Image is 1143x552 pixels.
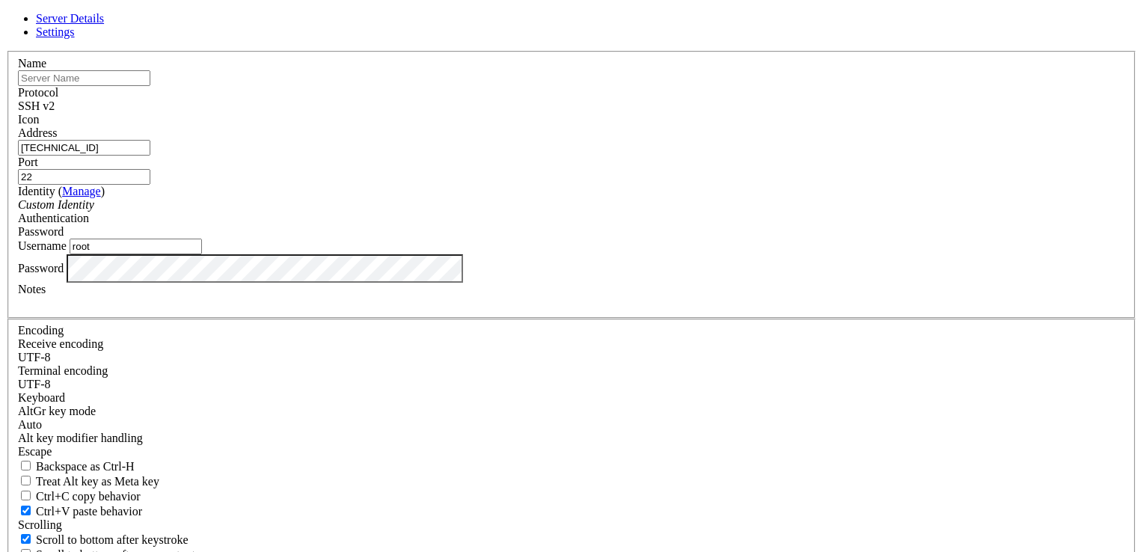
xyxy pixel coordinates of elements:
label: Ctrl-C copies if true, send ^C to host if false. Ctrl-Shift-C sends ^C to host if true, copies if... [18,490,141,503]
label: The default terminal encoding. ISO-2022 enables character map translations (like graphics maps). ... [18,364,108,377]
input: Backspace as Ctrl-H [21,461,31,470]
label: Identity [18,185,105,197]
a: Settings [36,25,75,38]
span: Ctrl+C copy behavior [36,490,141,503]
label: Protocol [18,86,58,99]
div: UTF-8 [18,378,1125,391]
input: Ctrl+V paste behavior [21,506,31,515]
input: Host Name or IP [18,140,150,156]
span: ( ) [58,185,105,197]
div: Escape [18,445,1125,459]
span: Treat Alt key as Meta key [36,475,159,488]
span: Password [18,225,64,238]
div: Auto [18,418,1125,432]
div: SSH v2 [18,99,1125,113]
span: SSH v2 [18,99,55,112]
label: Encoding [18,324,64,337]
span: UTF-8 [18,378,51,390]
label: Keyboard [18,391,65,404]
div: Password [18,225,1125,239]
label: Ctrl+V pastes if true, sends ^V to host if false. Ctrl+Shift+V sends ^V to host if true, pastes i... [18,505,142,518]
label: Set the expected encoding for data received from the host. If the encodings do not match, visual ... [18,405,96,417]
label: Scrolling [18,518,62,531]
i: Custom Identity [18,198,94,211]
input: Login Username [70,239,202,254]
label: Address [18,126,57,139]
label: Notes [18,283,46,295]
input: Port Number [18,169,150,185]
label: Set the expected encoding for data received from the host. If the encodings do not match, visual ... [18,337,103,350]
div: UTF-8 [18,351,1125,364]
input: Treat Alt key as Meta key [21,476,31,485]
span: Escape [18,445,52,458]
label: Authentication [18,212,89,224]
span: Backspace as Ctrl-H [36,460,135,473]
label: Controls how the Alt key is handled. Escape: Send an ESC prefix. 8-Bit: Add 128 to the typed char... [18,432,143,444]
a: Manage [62,185,101,197]
input: Scroll to bottom after keystroke [21,534,31,544]
span: Ctrl+V paste behavior [36,505,142,518]
label: Whether to scroll to the bottom on any keystroke. [18,533,189,546]
label: If true, the backspace should send BS ('\x08', aka ^H). Otherwise the backspace key should send '... [18,460,135,473]
label: Name [18,57,46,70]
input: Ctrl+C copy behavior [21,491,31,500]
span: Auto [18,418,42,431]
input: Server Name [18,70,150,86]
label: Password [18,261,64,274]
label: Username [18,239,67,252]
div: Custom Identity [18,198,1125,212]
span: Scroll to bottom after keystroke [36,533,189,546]
label: Whether the Alt key acts as a Meta key or as a distinct Alt key. [18,475,159,488]
span: UTF-8 [18,351,51,364]
label: Icon [18,113,39,126]
label: Port [18,156,38,168]
a: Server Details [36,12,104,25]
